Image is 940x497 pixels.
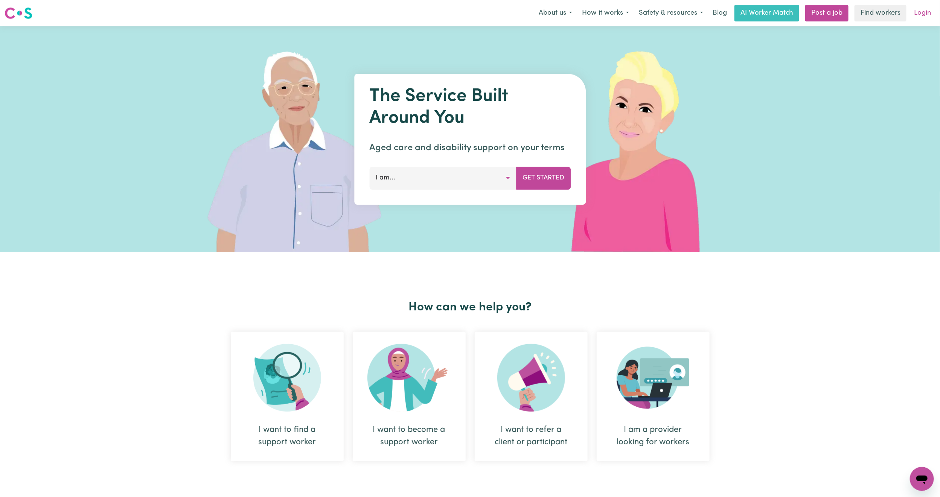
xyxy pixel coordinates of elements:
[855,5,906,21] a: Find workers
[371,424,448,448] div: I want to become a support worker
[369,167,516,189] button: I am...
[615,424,692,448] div: I am a provider looking for workers
[353,332,466,461] div: I want to become a support worker
[369,86,571,129] h1: The Service Built Around You
[367,344,451,412] img: Become Worker
[369,141,571,155] p: Aged care and disability support on your terms
[231,332,344,461] div: I want to find a support worker
[634,5,708,21] button: Safety & resources
[910,5,935,21] a: Login
[5,5,32,22] a: Careseekers logo
[534,5,577,21] button: About us
[516,167,571,189] button: Get Started
[910,467,934,491] iframe: Button to launch messaging window, conversation in progress
[805,5,849,21] a: Post a job
[493,424,570,448] div: I want to refer a client or participant
[734,5,799,21] a: AI Worker Match
[249,424,326,448] div: I want to find a support worker
[226,300,714,315] h2: How can we help you?
[617,344,690,412] img: Provider
[597,332,710,461] div: I am a provider looking for workers
[577,5,634,21] button: How it works
[497,344,565,412] img: Refer
[475,332,588,461] div: I want to refer a client or participant
[253,344,321,412] img: Search
[5,6,32,20] img: Careseekers logo
[708,5,731,21] a: Blog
